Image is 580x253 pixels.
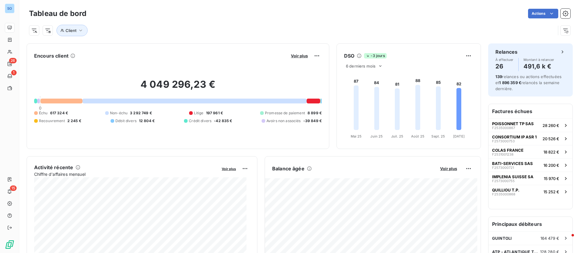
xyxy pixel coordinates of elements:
[291,53,308,58] span: Voir plus
[488,172,572,185] button: IMPLENIA SUISSE SAF257300075515 970 €
[50,110,68,116] span: 617 324 €
[543,136,559,141] span: 20 526 €
[544,176,559,181] span: 15 970 €
[34,52,69,59] h6: Encours client
[453,134,465,138] tspan: [DATE]
[214,118,232,124] span: -42 835 €
[492,139,515,143] span: F2573000753
[351,134,362,138] tspan: Mai 25
[391,134,403,138] tspan: Juil. 25
[524,58,554,62] span: Montant à relancer
[499,80,521,85] span: 1 896 359 €
[492,179,515,183] span: F2573000755
[344,52,354,59] h6: DSO
[488,104,572,119] h6: Factures échues
[222,167,236,171] span: Voir plus
[5,240,14,249] img: Logo LeanPay
[495,58,514,62] span: À effectuer
[266,118,301,124] span: Avoirs non associés
[488,185,572,198] button: QUILLIOU T.P.F253500086815 252 €
[492,166,514,169] span: F2573000721
[492,188,519,192] span: QUILLIOU T.P.
[130,110,152,116] span: 3 292 749 €
[66,28,76,33] span: Client
[543,123,559,128] span: 28 260 €
[492,236,512,241] span: GUINTOLI
[528,9,558,18] button: Actions
[34,78,322,96] h2: 4 049 296,23 €
[492,153,514,156] span: F2531001238
[524,62,554,71] h4: 491,6 k €
[411,134,424,138] tspan: Août 25
[220,166,238,171] button: Voir plus
[10,185,17,191] span: 15
[139,118,155,124] span: 12 804 €
[364,53,386,59] span: -3 jours
[56,25,88,36] button: Client
[495,48,517,55] h6: Relances
[370,134,383,138] tspan: Juin 25
[29,8,86,19] h3: Tableau de bord
[110,110,127,116] span: Non-échu
[303,118,322,124] span: -39 849 €
[488,217,572,231] h6: Principaux débiteurs
[495,74,562,91] span: relances ou actions effectuées et relancés la semaine dernière.
[308,110,322,116] span: 8 899 €
[495,62,514,71] h4: 26
[194,110,204,116] span: Litige
[34,164,73,171] h6: Activité récente
[39,118,65,124] span: Recouvrement
[488,132,572,145] button: CONSORTIUM IP ASR 1F257300075320 526 €
[559,232,574,247] iframe: Intercom live chat
[540,236,559,241] span: 164 479 €
[11,70,17,75] span: 1
[272,165,304,172] h6: Balance âgée
[488,119,572,132] button: POISSONNET TP SASF253500086728 260 €
[543,163,559,168] span: 16 200 €
[492,161,533,166] span: BATI-SERVICES SAS
[495,74,502,79] span: 139
[346,64,375,68] span: 6 derniers mois
[34,171,217,177] span: Chiffre d'affaires mensuel
[438,166,459,171] button: Voir plus
[492,121,534,126] span: POISSONNET TP SAS
[492,174,533,179] span: IMPLENIA SUISSE SA
[289,53,310,59] button: Voir plus
[9,58,17,63] span: 26
[488,158,572,172] button: BATI-SERVICES SASF257300072116 200 €
[492,192,515,196] span: F2535000868
[492,148,524,153] span: COLAS FRANCE
[543,150,559,154] span: 18 822 €
[265,110,305,116] span: Promesse de paiement
[115,118,137,124] span: Débit divers
[440,166,457,171] span: Voir plus
[39,106,41,110] span: 0
[39,110,48,116] span: Échu
[543,189,559,194] span: 15 252 €
[492,134,537,139] span: CONSORTIUM IP ASR 1
[67,118,81,124] span: 2 245 €
[5,4,14,13] div: SO
[488,145,572,158] button: COLAS FRANCEF253100123818 822 €
[492,126,515,130] span: F2535000867
[431,134,445,138] tspan: Sept. 25
[189,118,211,124] span: Crédit divers
[206,110,223,116] span: 197 961 €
